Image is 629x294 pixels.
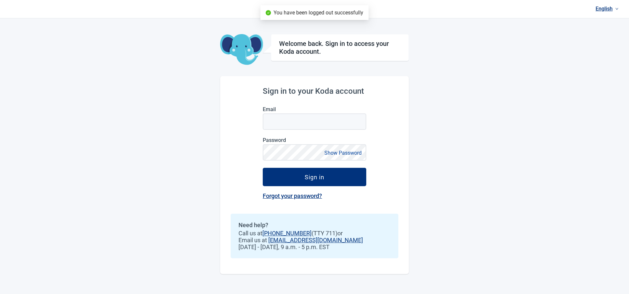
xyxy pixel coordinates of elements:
[268,237,363,244] a: [EMAIL_ADDRESS][DOMAIN_NAME]
[281,4,348,14] img: Koda Health
[263,168,366,186] button: Sign in
[220,34,263,66] img: Koda Elephant
[274,10,363,16] span: You have been logged out successfully
[263,137,366,143] label: Password
[263,106,366,112] label: Email
[262,230,312,237] a: [PHONE_NUMBER]
[305,174,324,180] div: Sign in
[238,244,391,250] span: [DATE] - [DATE], 9 a.m. - 5 p.m. EST
[238,222,391,228] h2: Need help?
[279,40,401,55] h1: Welcome back. Sign in to access your Koda account.
[220,18,409,274] main: Main content
[238,237,391,244] span: Email us at
[322,148,364,157] button: Show Password
[263,192,322,199] a: Forgot your password?
[238,230,391,237] span: Call us at (TTY 711) or
[266,10,271,15] span: check-circle
[593,3,621,14] a: Current language: English
[615,7,619,10] span: down
[263,87,366,96] h2: Sign in to your Koda account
